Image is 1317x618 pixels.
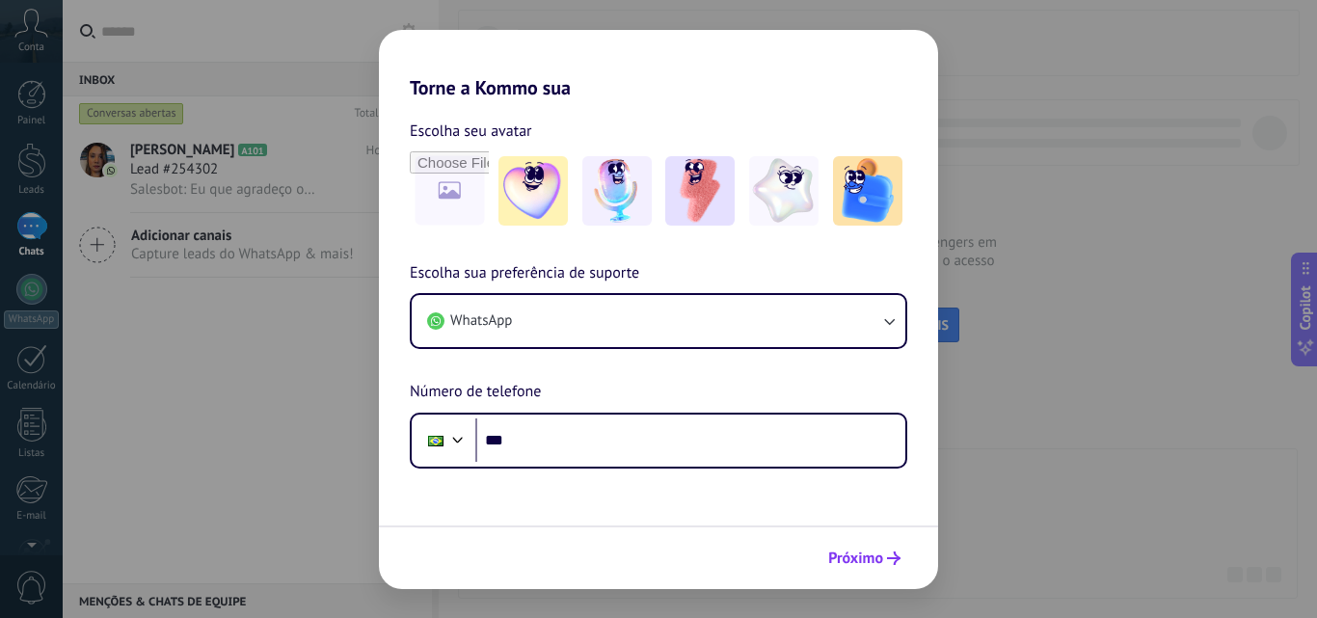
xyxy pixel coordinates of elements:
[582,156,652,226] img: -2.jpeg
[749,156,819,226] img: -4.jpeg
[828,551,883,565] span: Próximo
[450,311,512,331] span: WhatsApp
[417,420,454,461] div: Brazil: + 55
[498,156,568,226] img: -1.jpeg
[410,119,532,144] span: Escolha seu avatar
[665,156,735,226] img: -3.jpeg
[412,295,905,347] button: WhatsApp
[410,380,541,405] span: Número de telefone
[833,156,902,226] img: -5.jpeg
[379,30,938,99] h2: Torne a Kommo sua
[410,261,639,286] span: Escolha sua preferência de suporte
[820,542,909,575] button: Próximo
